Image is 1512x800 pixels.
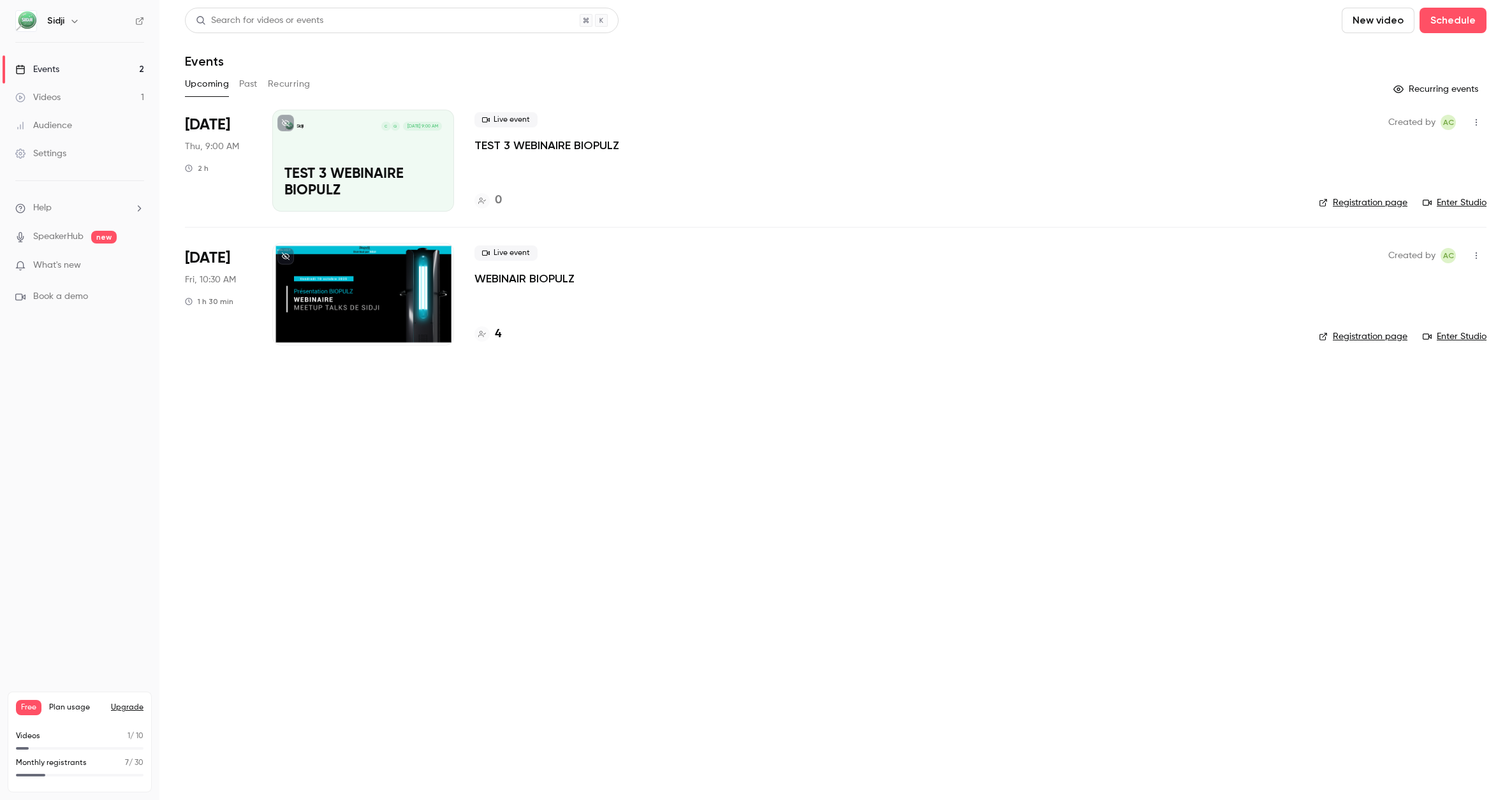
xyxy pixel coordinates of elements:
[272,110,454,212] a: TEST 3 WEBINAIRE BIOPULZSidjiQC[DATE] 9:00 AMTEST 3 WEBINAIRE BIOPULZ
[47,15,64,27] h6: Sidji
[185,74,229,94] button: Upcoming
[125,759,129,767] span: 7
[185,110,252,212] div: Oct 9 Thu, 9:00 AM (Europe/Paris)
[474,326,501,343] a: 4
[185,140,239,153] span: Thu, 9:00 AM
[1443,248,1454,263] span: AC
[15,201,144,215] li: help-dropdown-opener
[1423,196,1486,209] a: Enter Studio
[495,192,502,209] h4: 0
[128,732,130,740] span: 1
[239,74,258,94] button: Past
[1420,8,1486,33] button: Schedule
[125,757,143,769] p: / 30
[16,757,87,769] p: Monthly registrants
[15,91,61,104] div: Videos
[185,163,209,173] div: 2 h
[185,248,230,268] span: [DATE]
[91,231,117,244] span: new
[49,702,103,713] span: Plan usage
[16,731,40,742] p: Videos
[474,271,575,286] a: WEBINAIR BIOPULZ
[185,115,230,135] span: [DATE]
[111,702,143,713] button: Upgrade
[474,112,538,127] span: Live event
[196,14,323,27] div: Search for videos or events
[16,11,36,31] img: Sidji
[1388,79,1486,99] button: Recurring events
[474,245,538,261] span: Live event
[390,121,400,131] div: Q
[15,147,66,160] div: Settings
[1388,248,1435,263] span: Created by
[33,290,88,303] span: Book a demo
[1388,115,1435,130] span: Created by
[474,138,619,153] a: TEST 3 WEBINAIRE BIOPULZ
[33,201,52,215] span: Help
[403,122,441,131] span: [DATE] 9:00 AM
[15,119,72,132] div: Audience
[33,259,81,272] span: What's new
[1319,330,1407,343] a: Registration page
[15,63,59,76] div: Events
[185,54,224,69] h1: Events
[16,700,41,715] span: Free
[1441,115,1456,130] span: Amandine C
[268,74,311,94] button: Recurring
[1441,248,1456,263] span: Amandine C
[1319,196,1407,209] a: Registration page
[185,243,252,345] div: Oct 10 Fri, 10:30 AM (Europe/Paris)
[185,296,233,307] div: 1 h 30 min
[297,123,304,129] p: Sidji
[1342,8,1414,33] button: New video
[1423,330,1486,343] a: Enter Studio
[474,192,502,209] a: 0
[185,273,236,286] span: Fri, 10:30 AM
[1443,115,1454,130] span: AC
[495,326,501,343] h4: 4
[381,121,391,131] div: C
[284,166,442,200] p: TEST 3 WEBINAIRE BIOPULZ
[128,731,143,742] p: / 10
[33,230,84,244] a: SpeakerHub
